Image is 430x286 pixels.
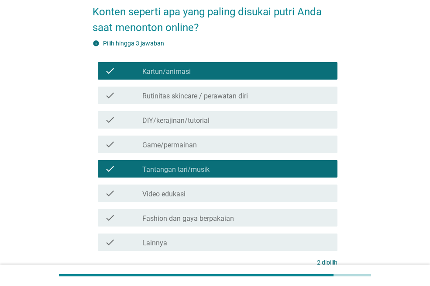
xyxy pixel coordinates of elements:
[142,116,210,125] label: DIY/kerajinan/tutorial
[142,214,234,223] label: Fashion dan gaya berpakaian
[105,237,115,248] i: check
[103,40,164,47] label: Pilih hingga 3 jawaban
[105,139,115,150] i: check
[317,258,337,267] p: 2 dipilih
[142,141,197,150] label: Game/permainan
[105,115,115,125] i: check
[105,66,115,76] i: check
[105,188,115,199] i: check
[142,239,167,248] label: Lainnya
[93,40,100,47] i: info
[105,213,115,223] i: check
[142,165,210,174] label: Tantangan tari/musik
[105,164,115,174] i: check
[105,90,115,101] i: check
[142,67,191,76] label: Kartun/animasi
[142,190,186,199] label: Video edukasi
[142,92,248,101] label: Rutinitas skincare / perawatan diri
